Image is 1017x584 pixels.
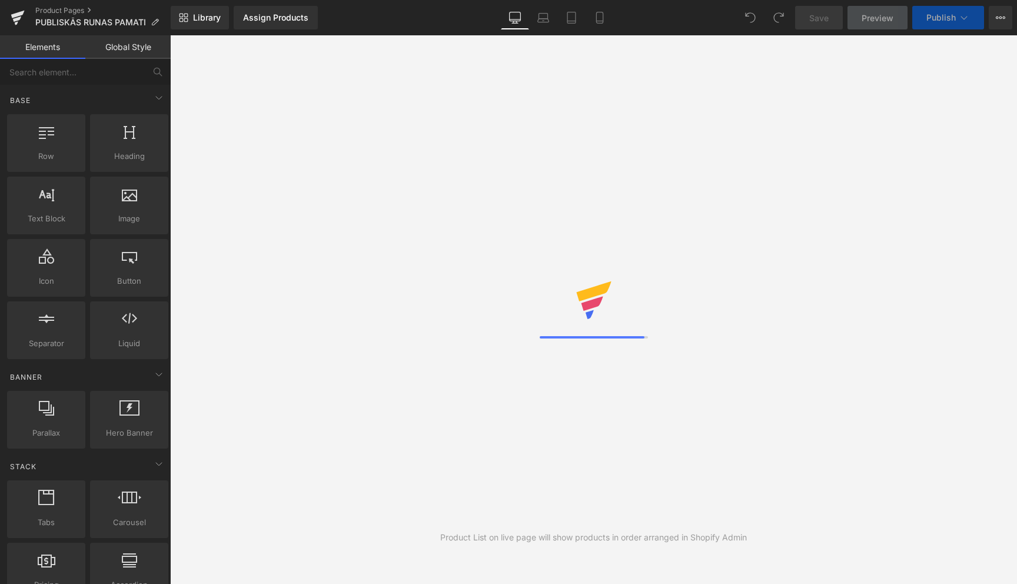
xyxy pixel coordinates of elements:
span: Preview [862,12,893,24]
div: Assign Products [243,13,308,22]
a: Product Pages [35,6,171,15]
span: Tabs [11,516,82,529]
button: Publish [912,6,984,29]
span: Button [94,275,165,287]
div: Product List on live page will show products in order arranged in Shopify Admin [440,531,747,544]
span: Liquid [94,337,165,350]
span: Parallax [11,427,82,439]
span: Stack [9,461,38,472]
a: Desktop [501,6,529,29]
button: More [989,6,1012,29]
span: Image [94,213,165,225]
span: Banner [9,371,44,383]
a: Tablet [557,6,586,29]
a: Preview [847,6,908,29]
a: Laptop [529,6,557,29]
span: Text Block [11,213,82,225]
button: Undo [739,6,762,29]
span: Separator [11,337,82,350]
span: Hero Banner [94,427,165,439]
span: Base [9,95,32,106]
a: New Library [171,6,229,29]
span: PUBLISKĀS RUNAS PAMATI [35,18,146,27]
span: Icon [11,275,82,287]
span: Heading [94,150,165,162]
span: Library [193,12,221,23]
span: Row [11,150,82,162]
span: Publish [926,13,956,22]
span: Carousel [94,516,165,529]
a: Mobile [586,6,614,29]
span: Save [809,12,829,24]
a: Global Style [85,35,171,59]
button: Redo [767,6,790,29]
